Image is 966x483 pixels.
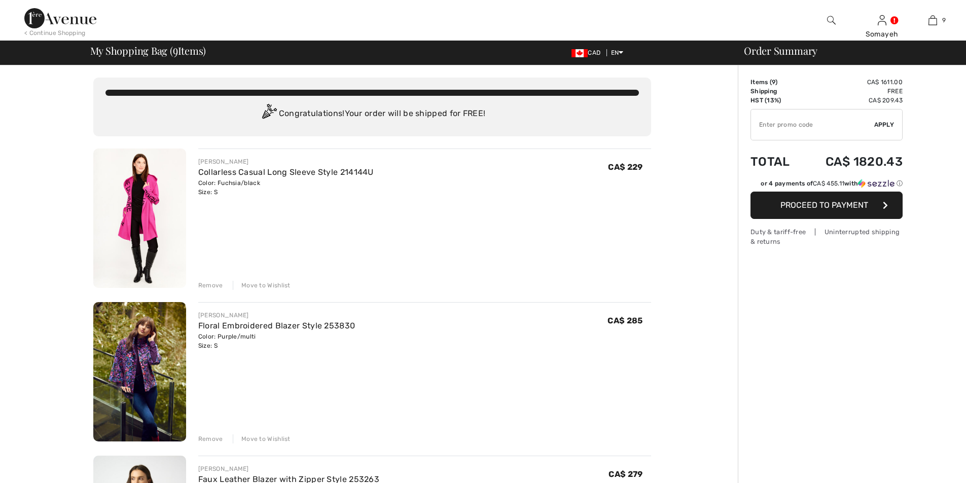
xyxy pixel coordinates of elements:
[857,29,907,40] div: Somayeh
[750,96,802,105] td: HST (13%)
[198,178,374,197] div: Color: Fuchsia/black Size: S
[802,78,903,87] td: CA$ 1611.00
[93,302,186,441] img: Floral Embroidered Blazer Style 253830
[90,46,206,56] span: My Shopping Bag ( Items)
[827,14,836,26] img: search the website
[942,16,946,25] span: 9
[750,227,903,246] div: Duty & tariff-free | Uninterrupted shipping & returns
[902,453,956,478] iframe: Opens a widget where you can chat to one of our agents
[198,311,355,320] div: [PERSON_NAME]
[24,28,86,38] div: < Continue Shopping
[772,79,775,86] span: 9
[750,144,802,179] td: Total
[750,179,903,192] div: or 4 payments ofCA$ 455.11withSezzle Click to learn more about Sezzle
[607,316,642,325] span: CA$ 285
[198,167,374,177] a: Collarless Casual Long Sleeve Style 214144U
[751,109,874,140] input: Promo code
[802,87,903,96] td: Free
[802,96,903,105] td: CA$ 209.43
[571,49,588,57] img: Canadian Dollar
[259,104,279,124] img: Congratulation2.svg
[813,180,844,187] span: CA$ 455.11
[198,157,374,166] div: [PERSON_NAME]
[198,464,379,473] div: [PERSON_NAME]
[858,179,895,188] img: Sezzle
[24,8,96,28] img: 1ère Avenue
[611,49,624,56] span: EN
[93,148,186,288] img: Collarless Casual Long Sleeve Style 214144U
[173,43,178,56] span: 9
[732,46,960,56] div: Order Summary
[198,281,223,290] div: Remove
[878,15,886,25] a: Sign In
[198,434,223,443] div: Remove
[750,192,903,219] button: Proceed to Payment
[780,200,868,210] span: Proceed to Payment
[609,469,642,479] span: CA$ 279
[874,120,895,129] span: Apply
[233,281,291,290] div: Move to Wishlist
[105,104,639,124] div: Congratulations! Your order will be shipped for FREE!
[233,434,291,443] div: Move to Wishlist
[761,179,903,188] div: or 4 payments of with
[608,162,642,172] span: CA$ 229
[908,14,957,26] a: 9
[750,87,802,96] td: Shipping
[750,78,802,87] td: Items ( )
[928,14,937,26] img: My Bag
[878,14,886,26] img: My Info
[571,49,604,56] span: CAD
[802,144,903,179] td: CA$ 1820.43
[198,321,355,330] a: Floral Embroidered Blazer Style 253830
[198,332,355,350] div: Color: Purple/multi Size: S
